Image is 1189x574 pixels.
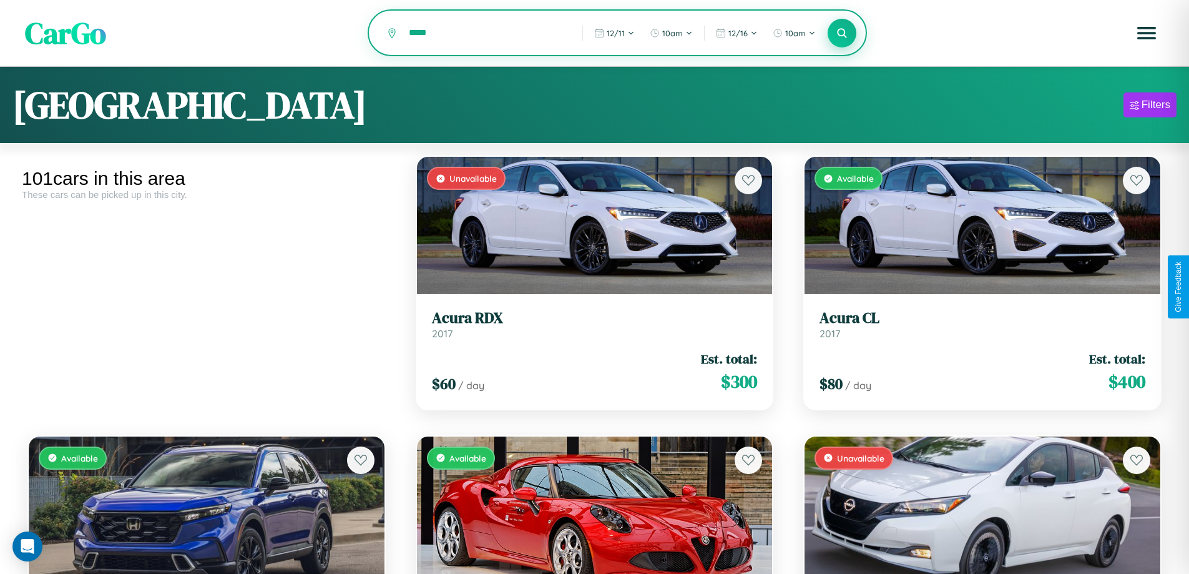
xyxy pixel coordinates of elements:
a: Acura CL2017 [820,309,1145,340]
span: 10am [785,28,806,38]
span: Est. total: [1089,350,1145,368]
h1: [GEOGRAPHIC_DATA] [12,79,367,131]
span: 10am [662,28,683,38]
span: / day [845,379,871,392]
h3: Acura RDX [432,309,758,327]
div: Open Intercom Messenger [12,532,42,562]
span: Available [449,453,486,463]
span: $ 80 [820,374,843,394]
span: Unavailable [837,453,884,463]
a: Acura RDX2017 [432,309,758,340]
span: $ 400 [1108,369,1145,394]
h3: Acura CL [820,309,1145,327]
button: Open menu [1129,16,1164,51]
div: Filters [1142,99,1170,111]
button: 10am [766,23,822,43]
span: 12 / 11 [607,28,625,38]
button: 12/16 [710,23,764,43]
div: These cars can be picked up in this city. [22,189,391,200]
span: Est. total: [701,350,757,368]
span: $ 300 [721,369,757,394]
button: 12/11 [588,23,641,43]
span: / day [458,379,484,392]
span: 12 / 16 [728,28,748,38]
span: Available [837,173,874,184]
span: $ 60 [432,374,456,394]
span: 2017 [432,327,453,340]
span: Unavailable [449,173,497,184]
span: Available [61,453,98,463]
button: Filters [1123,92,1177,117]
span: CarGo [25,12,106,54]
div: 101 cars in this area [22,168,391,189]
div: Give Feedback [1174,262,1183,312]
button: 10am [643,23,699,43]
span: 2017 [820,327,840,340]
